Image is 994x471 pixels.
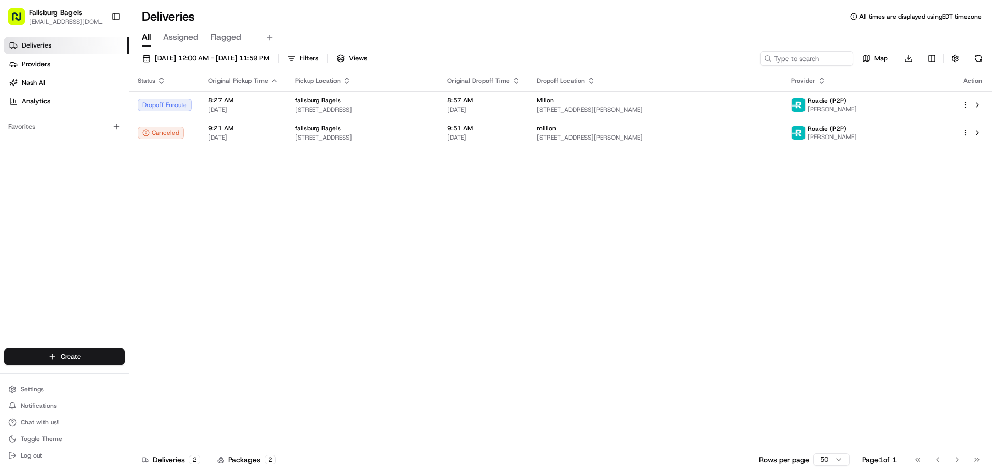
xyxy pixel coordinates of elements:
[142,454,200,465] div: Deliveries
[22,59,50,69] span: Providers
[21,418,59,427] span: Chat with us!
[537,96,554,104] span: Millon
[4,382,125,397] button: Settings
[4,93,129,110] a: Analytics
[265,455,276,464] div: 2
[349,54,367,63] span: Views
[22,78,45,87] span: Nash AI
[791,77,815,85] span: Provider
[447,77,510,85] span: Original Dropoff Time
[4,432,125,446] button: Toggle Theme
[4,37,129,54] a: Deliveries
[537,105,774,114] span: [STREET_ADDRESS][PERSON_NAME]
[808,133,857,141] span: [PERSON_NAME]
[4,348,125,365] button: Create
[61,352,81,361] span: Create
[163,31,198,43] span: Assigned
[295,105,431,114] span: [STREET_ADDRESS]
[971,51,986,66] button: Refresh
[4,448,125,463] button: Log out
[447,124,520,132] span: 9:51 AM
[142,8,195,25] h1: Deliveries
[295,96,341,104] span: fallsburg Bagels
[21,385,44,393] span: Settings
[300,54,318,63] span: Filters
[857,51,893,66] button: Map
[208,105,279,114] span: [DATE]
[4,118,125,135] div: Favorites
[189,455,200,464] div: 2
[21,402,57,410] span: Notifications
[808,125,846,133] span: Roadie (P2P)
[283,51,323,66] button: Filters
[295,133,431,142] span: [STREET_ADDRESS]
[808,105,857,113] span: [PERSON_NAME]
[208,77,268,85] span: Original Pickup Time
[21,451,42,460] span: Log out
[211,31,241,43] span: Flagged
[22,97,50,106] span: Analytics
[22,41,51,50] span: Deliveries
[295,77,341,85] span: Pickup Location
[537,124,556,132] span: million
[862,454,897,465] div: Page 1 of 1
[29,7,82,18] button: Fallsburg Bagels
[4,399,125,413] button: Notifications
[295,124,341,132] span: fallsburg Bagels
[447,133,520,142] span: [DATE]
[138,77,155,85] span: Status
[874,54,888,63] span: Map
[808,97,846,105] span: Roadie (P2P)
[537,133,774,142] span: [STREET_ADDRESS][PERSON_NAME]
[4,415,125,430] button: Chat with us!
[138,51,274,66] button: [DATE] 12:00 AM - [DATE] 11:59 PM
[447,105,520,114] span: [DATE]
[155,54,269,63] span: [DATE] 12:00 AM - [DATE] 11:59 PM
[332,51,372,66] button: Views
[29,18,103,26] button: [EMAIL_ADDRESS][DOMAIN_NAME]
[4,74,129,91] a: Nash AI
[208,124,279,132] span: 9:21 AM
[962,77,984,85] div: Action
[4,4,107,29] button: Fallsburg Bagels[EMAIL_ADDRESS][DOMAIN_NAME]
[759,454,809,465] p: Rows per page
[792,98,805,112] img: roadie-logo-v2.jpg
[760,51,853,66] input: Type to search
[138,127,184,139] button: Canceled
[217,454,276,465] div: Packages
[208,133,279,142] span: [DATE]
[792,126,805,140] img: roadie-logo-v2.jpg
[447,96,520,104] span: 8:57 AM
[208,96,279,104] span: 8:27 AM
[4,56,129,72] a: Providers
[537,77,585,85] span: Dropoff Location
[142,31,151,43] span: All
[859,12,982,21] span: All times are displayed using EDT timezone
[21,435,62,443] span: Toggle Theme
